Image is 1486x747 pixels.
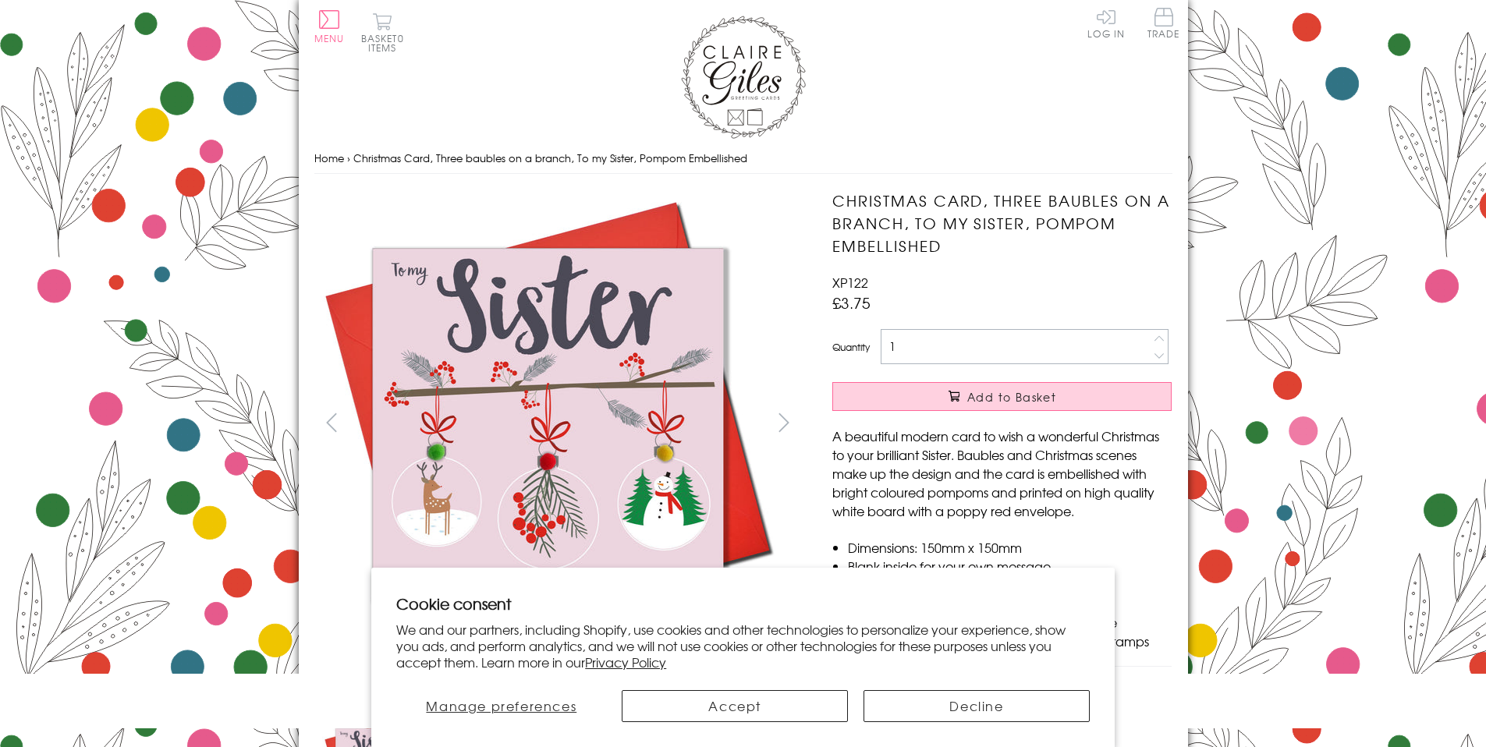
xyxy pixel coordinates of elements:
[368,31,404,55] span: 0 items
[585,653,666,671] a: Privacy Policy
[832,273,868,292] span: XP122
[832,382,1172,411] button: Add to Basket
[832,189,1172,257] h1: Christmas Card, Three baubles on a branch, To my Sister, Pompom Embellished
[347,150,350,165] span: ›
[848,557,1172,575] li: Blank inside for your own message
[314,150,344,165] a: Home
[848,538,1172,557] li: Dimensions: 150mm x 150mm
[314,189,782,657] img: Christmas Card, Three baubles on a branch, To my Sister, Pompom Embellished
[426,696,576,715] span: Manage preferences
[622,690,848,722] button: Accept
[314,31,345,45] span: Menu
[864,690,1090,722] button: Decline
[314,405,349,440] button: prev
[766,405,801,440] button: next
[832,292,871,313] span: £3.75
[832,427,1172,520] p: A beautiful modern card to wish a wonderful Christmas to your brilliant Sister. Baubles and Chris...
[314,10,345,43] button: Menu
[396,690,606,722] button: Manage preferences
[1087,8,1125,38] a: Log In
[396,593,1090,614] h2: Cookie consent
[832,340,870,354] label: Quantity
[1147,8,1180,41] a: Trade
[361,12,404,52] button: Basket0 items
[396,621,1090,670] p: We and our partners, including Shopify, use cookies and other technologies to personalize your ex...
[681,16,806,139] img: Claire Giles Greetings Cards
[1147,8,1180,38] span: Trade
[314,143,1172,175] nav: breadcrumbs
[353,150,747,165] span: Christmas Card, Three baubles on a branch, To my Sister, Pompom Embellished
[967,389,1056,405] span: Add to Basket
